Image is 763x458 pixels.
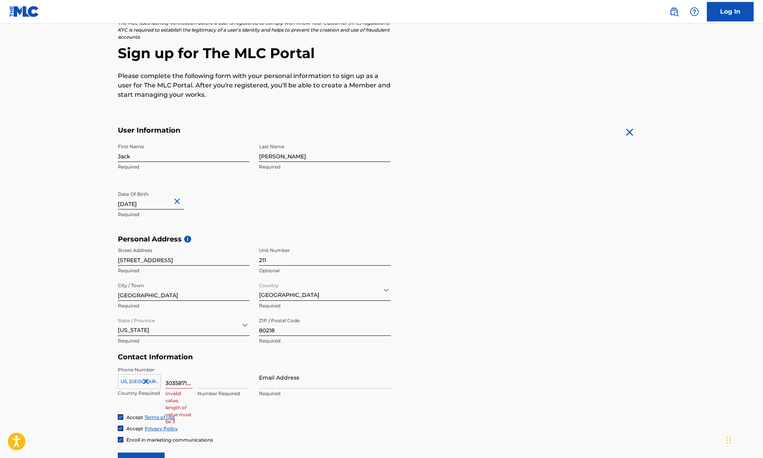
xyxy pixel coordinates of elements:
[118,163,250,170] p: Required
[118,426,123,431] img: checkbox
[126,426,143,431] span: Accept
[126,414,143,420] span: Accept
[666,4,682,20] a: Public Search
[118,415,123,419] img: checkbox
[118,235,645,244] h5: Personal Address
[707,2,754,21] a: Log In
[623,126,636,138] img: close
[118,353,391,362] h5: Contact Information
[126,437,213,443] span: Enroll in marketing communications
[9,6,39,17] img: MLC Logo
[259,337,391,344] p: Required
[118,20,391,41] p: The MLC uses identity verification before a user is registered to comply with Know Your Customer ...
[197,390,248,397] p: Number Required
[184,236,191,243] span: i
[724,421,763,458] iframe: Chat Widget
[118,312,155,324] label: State / Province
[118,44,645,62] h2: Sign up for The MLC Portal
[259,267,391,274] p: Optional
[145,426,178,431] a: Privacy Policy
[118,211,250,218] p: Required
[165,390,193,425] p: Invalid value, length of value must be 3
[118,315,250,334] div: [US_STATE]
[259,390,391,397] p: Required
[118,437,123,442] img: checkbox
[118,302,250,309] p: Required
[118,337,250,344] p: Required
[669,7,679,16] img: search
[726,428,731,452] div: Drag
[259,277,279,289] label: Country
[118,71,391,99] p: Please complete the following form with your personal information to sign up as a user for The ML...
[687,4,702,20] div: Help
[259,163,391,170] p: Required
[259,302,391,309] p: Required
[118,267,250,274] p: Required
[118,390,161,397] p: Country Required
[118,126,391,135] h5: User Information
[145,414,175,420] a: Terms of Use
[172,190,184,213] button: Close
[690,7,699,16] img: help
[259,280,391,299] div: [GEOGRAPHIC_DATA]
